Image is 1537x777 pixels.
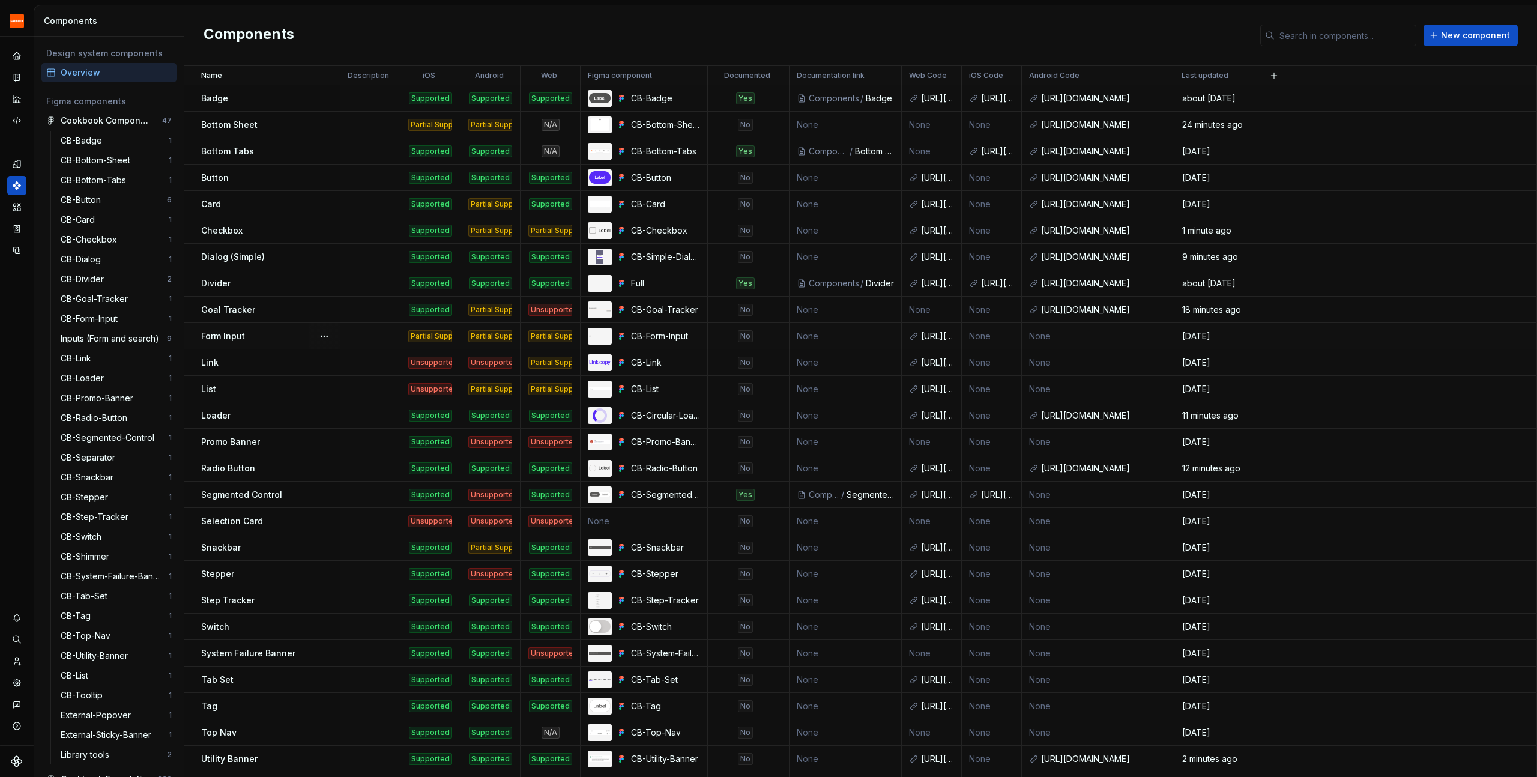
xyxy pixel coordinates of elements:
[169,314,172,324] div: 1
[169,156,172,165] div: 1
[7,176,26,195] a: Components
[736,145,755,157] div: Yes
[167,334,172,343] div: 9
[589,465,611,472] img: CB-Radio-Button
[169,492,172,502] div: 1
[631,357,700,369] div: CB-Link
[56,250,177,269] a: CB-Dialog1
[61,432,159,444] div: CB-Segmented-Control
[408,357,452,369] div: Unsupported
[56,190,177,210] a: CB-Button6
[909,71,947,80] p: Web Code
[468,225,512,237] div: Partial Support
[169,255,172,264] div: 1
[201,92,228,104] p: Badge
[169,651,172,661] div: 1
[475,71,504,80] p: Android
[468,357,512,369] div: Unsupported
[44,15,179,27] div: Components
[921,172,954,184] div: [URL][DOMAIN_NAME]
[866,277,894,289] div: Divider
[790,323,902,349] td: None
[1041,119,1167,131] div: [URL][DOMAIN_NAME]
[468,304,512,316] div: Partial Support
[589,755,611,762] img: CB-Utility-Banner
[589,307,611,311] img: CB-Goal-Tracker
[61,174,131,186] div: CB-Bottom-Tabs
[61,352,96,364] div: CB-Link
[41,111,177,130] a: Cookbook Components47
[738,225,753,237] div: No
[56,725,177,745] a: External-Sticky-Banner1
[167,274,172,284] div: 2
[1175,304,1257,316] div: 18 minutes ago
[169,730,172,740] div: 1
[56,587,177,606] a: CB-Tab-Set1
[797,71,865,80] p: Documentation link
[61,689,107,701] div: CB-Tooltip
[921,92,954,104] div: [URL][DOMAIN_NAME]
[859,92,866,104] div: /
[7,198,26,217] a: Assets
[7,241,26,260] div: Data sources
[589,387,611,390] img: CB-List
[589,620,611,633] img: CB-Switch
[201,277,231,289] p: Divider
[529,198,572,210] div: Supported
[61,709,136,721] div: External-Popover
[201,172,229,184] p: Button
[589,93,611,103] img: CB-Badge
[596,250,603,264] img: CB-Simple-Dialog
[56,468,177,487] a: CB-Snackbar1
[529,92,572,104] div: Supported
[56,151,177,170] a: CB-Bottom-Sheet1
[631,92,700,104] div: CB-Badge
[631,330,700,342] div: CB-Form-Input
[56,131,177,150] a: CB-Badge1
[589,730,611,734] img: CB-Top-Nav
[790,217,902,244] td: None
[7,154,26,174] a: Design tokens
[921,357,954,369] div: [URL][DOMAIN_NAME]
[7,673,26,692] div: Settings
[589,439,611,444] img: CB-Promo-Banner
[738,251,753,263] div: No
[7,652,26,671] div: Invite team
[169,413,172,423] div: 1
[56,171,177,190] a: CB-Bottom-Tabs1
[409,172,452,184] div: Supported
[866,92,894,104] div: Badge
[61,729,156,741] div: External-Sticky-Banner
[848,145,855,157] div: /
[921,225,954,237] div: [URL][DOMAIN_NAME]
[962,191,1022,217] td: None
[169,433,172,443] div: 1
[736,277,755,289] div: Yes
[469,92,512,104] div: Supported
[169,611,172,621] div: 1
[56,547,177,566] a: CB-Shimmer1
[61,67,172,79] div: Overview
[1175,251,1257,263] div: 9 minutes ago
[201,304,255,316] p: Goal Tracker
[631,277,700,289] div: Full
[408,119,452,131] div: Partial Support
[7,630,26,649] div: Search ⌘K
[921,330,954,342] div: [URL][DOMAIN_NAME]
[724,71,770,80] p: Documented
[1175,225,1257,237] div: 1 minute ago
[7,608,26,627] button: Notifications
[167,750,172,760] div: 2
[1041,198,1167,210] div: [URL][DOMAIN_NAME]
[7,695,26,714] button: Contact support
[61,273,109,285] div: CB-Divider
[1182,71,1228,80] p: Last updated
[1175,198,1257,210] div: [DATE]
[167,195,172,205] div: 6
[1041,225,1167,237] div: [URL][DOMAIN_NAME]
[169,512,172,522] div: 1
[790,349,902,376] td: None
